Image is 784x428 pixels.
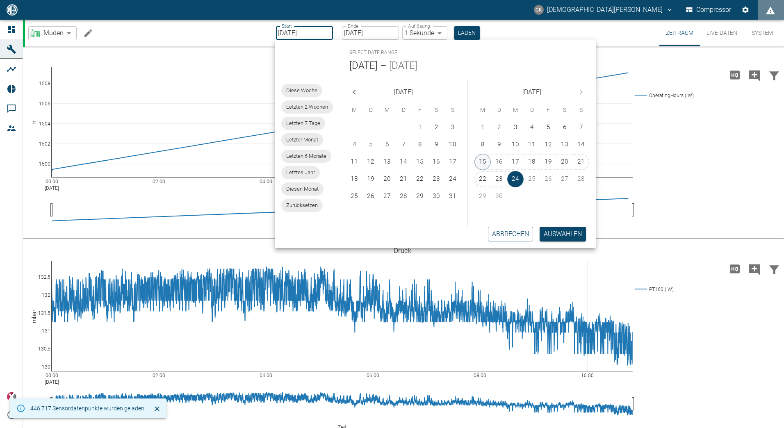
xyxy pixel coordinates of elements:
div: 446.717 Sensordatenpunkte wurden geladen [30,401,144,416]
button: 31 [444,188,461,205]
span: Montag [347,102,362,118]
span: Dienstag [492,102,506,118]
button: Daten filtern [764,64,784,86]
button: 18 [524,154,540,170]
span: Samstag [429,102,444,118]
button: 9 [428,137,444,153]
button: 25 [346,188,362,205]
button: 15 [474,154,491,170]
div: Zurücksetzen [281,199,323,212]
img: logo [6,4,18,15]
button: 5 [362,137,379,153]
button: 23 [491,171,507,187]
div: Diesen Monat [281,182,324,196]
button: Abbrechen [488,227,533,241]
button: Schließen [151,403,163,415]
label: Auflösung [408,23,430,30]
span: Freitag [413,102,427,118]
button: 28 [395,188,412,205]
button: 1 [412,119,428,136]
span: Sonntag [574,102,588,118]
button: 17 [444,154,461,170]
button: [DATE] [349,59,378,73]
button: Zeitraum [659,20,700,46]
button: 11 [346,154,362,170]
button: Daten filtern [764,258,784,280]
button: 2 [491,119,507,136]
button: Machine bearbeiten [80,25,96,41]
span: Hohe Auflösung [725,264,745,272]
span: Müden [43,28,64,38]
div: 1 Sekunde [402,26,447,40]
span: Select date range [349,46,397,59]
span: Letzter Monat [281,136,323,144]
button: 12 [362,154,379,170]
button: Compressor [684,2,733,17]
div: Diese Woche [281,84,322,97]
span: [DATE] [522,87,541,98]
button: 26 [362,188,379,205]
button: 20 [379,171,395,187]
button: 20 [556,154,573,170]
a: Müden [30,28,64,38]
button: 30 [428,188,444,205]
button: 14 [395,154,412,170]
div: Letzter Monat [281,133,323,146]
button: 21 [395,171,412,187]
button: 3 [507,119,524,136]
button: 8 [412,137,428,153]
button: 19 [540,154,556,170]
span: Zurücksetzen [281,201,323,209]
h5: – [378,59,389,73]
button: 19 [362,171,379,187]
span: Donnerstag [396,102,411,118]
span: Mittwoch [508,102,523,118]
button: Laden [454,26,480,40]
button: 29 [412,188,428,205]
button: 27 [379,188,395,205]
button: 4 [524,119,540,136]
button: 14 [573,137,589,153]
button: 12 [540,137,556,153]
button: 7 [395,137,412,153]
button: 6 [556,119,573,136]
label: Start [282,23,292,30]
button: 11 [524,137,540,153]
span: Dienstag [363,102,378,118]
button: christian.kraft@arcanum-energy.de [533,2,675,17]
button: 6 [379,137,395,153]
button: Kommentar hinzufügen [745,258,764,280]
span: Diesen Monat [281,185,324,193]
span: Diese Woche [281,87,322,95]
div: Letzten 7 Tage [281,117,325,130]
button: 22 [412,171,428,187]
img: Xplore Logo [7,392,16,402]
button: 8 [474,137,491,153]
button: 23 [428,171,444,187]
button: 13 [379,154,395,170]
button: 1 [474,119,491,136]
div: Letzten 6 Monate [281,150,331,163]
span: Letzten 2 Wochen [281,103,333,111]
button: 24 [444,171,461,187]
button: 24 [507,171,524,187]
span: Letztes Jahr [281,168,320,177]
button: Previous month [346,84,362,100]
span: Letzten 7 Tage [281,119,325,127]
button: [DATE] [389,59,417,73]
button: 16 [428,154,444,170]
button: 15 [412,154,428,170]
span: Donnerstag [524,102,539,118]
button: Kommentar hinzufügen [745,64,764,86]
button: 5 [540,119,556,136]
input: DD.MM.YYYY [342,26,399,40]
input: DD.MM.YYYY [276,26,333,40]
button: 3 [444,119,461,136]
button: 13 [556,137,573,153]
button: 17 [507,154,524,170]
button: 16 [491,154,507,170]
span: Letzten 6 Monate [281,152,331,160]
button: 22 [474,171,491,187]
